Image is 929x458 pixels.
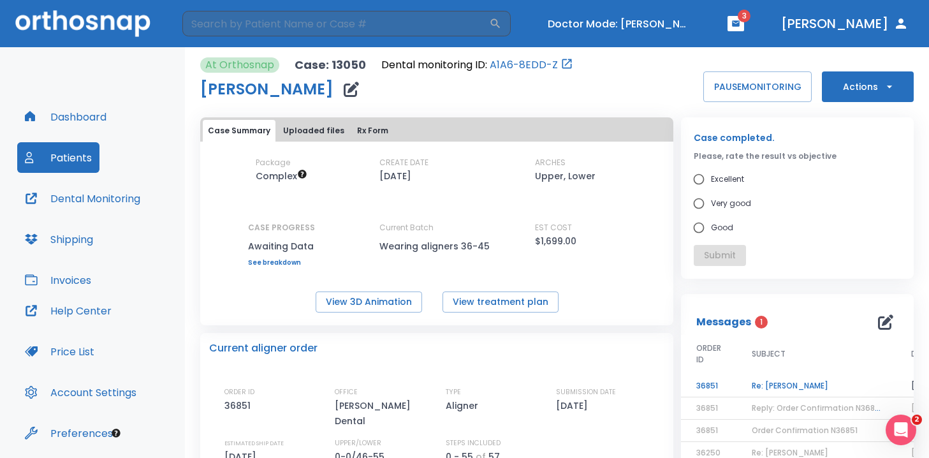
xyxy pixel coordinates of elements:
[711,220,733,235] span: Good
[17,336,102,367] button: Price List
[352,120,393,142] button: Rx Form
[556,387,616,398] p: SUBMISSION DATE
[490,57,558,73] a: A1A6-8EDD-Z
[535,168,596,184] p: Upper, Lower
[446,438,501,449] p: STEPS INCLUDED
[752,425,858,436] span: Order Confirmation N36851
[17,377,144,408] button: Account Settings
[203,120,275,142] button: Case Summary
[535,157,566,168] p: ARCHES
[248,259,315,267] a: See breakdown
[17,142,99,173] button: Patients
[379,168,411,184] p: [DATE]
[381,57,573,73] div: Open patient in dental monitoring portal
[17,183,148,214] button: Dental Monitoring
[543,13,696,34] button: Doctor Mode: [PERSON_NAME]
[110,427,122,439] div: Tooltip anchor
[535,233,576,249] p: $1,699.00
[443,292,559,313] button: View treatment plan
[696,343,721,366] span: ORDER ID
[182,11,489,36] input: Search by Patient Name or Case #
[703,71,812,102] button: PAUSEMONITORING
[256,170,307,182] span: Up to 50 Steps (100 aligners)
[379,157,428,168] p: CREATE DATE
[224,438,284,449] p: ESTIMATED SHIP DATE
[224,398,255,413] p: 36851
[681,375,736,397] td: 36851
[535,222,572,233] p: EST COST
[694,151,901,162] p: Please, rate the result vs objective
[224,387,254,398] p: ORDER ID
[556,398,592,413] p: [DATE]
[696,403,718,413] span: 36851
[696,425,718,436] span: 36851
[711,196,751,211] span: Very good
[205,57,274,73] p: At Orthosnap
[335,438,381,449] p: UPPER/LOWER
[248,222,315,233] p: CASE PROGRESS
[752,447,828,458] span: Re: [PERSON_NAME]
[694,130,901,145] p: Case completed.
[379,239,494,254] p: Wearing aligners 36-45
[379,222,494,233] p: Current Batch
[200,82,333,97] h1: [PERSON_NAME]
[912,415,922,425] span: 2
[17,265,99,295] button: Invoices
[15,10,150,36] img: Orthosnap
[776,12,914,35] button: [PERSON_NAME]
[822,71,914,102] button: Actions
[203,120,671,142] div: tabs
[752,348,786,360] span: SUBJECT
[736,375,896,397] td: Re: [PERSON_NAME]
[335,398,443,429] p: [PERSON_NAME] Dental
[738,10,750,22] span: 3
[17,295,119,326] button: Help Center
[696,314,751,330] p: Messages
[316,292,422,313] button: View 3D Animation
[278,120,349,142] button: Uploaded files
[248,239,315,254] p: Awaiting Data
[209,341,318,356] p: Current aligner order
[752,403,882,413] span: Reply: Order Confirmation N36851
[711,172,744,187] span: Excellent
[17,418,121,448] button: Preferences
[696,447,721,458] span: 36250
[17,224,101,255] button: Shipping
[17,101,114,132] button: Dashboard
[886,415,916,445] iframe: Intercom live chat
[335,387,358,398] p: OFFICE
[295,57,366,73] p: Case: 13050
[381,57,487,73] p: Dental monitoring ID:
[446,398,483,413] p: Aligner
[256,157,290,168] p: Package
[446,387,461,398] p: TYPE
[755,316,768,329] span: 1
